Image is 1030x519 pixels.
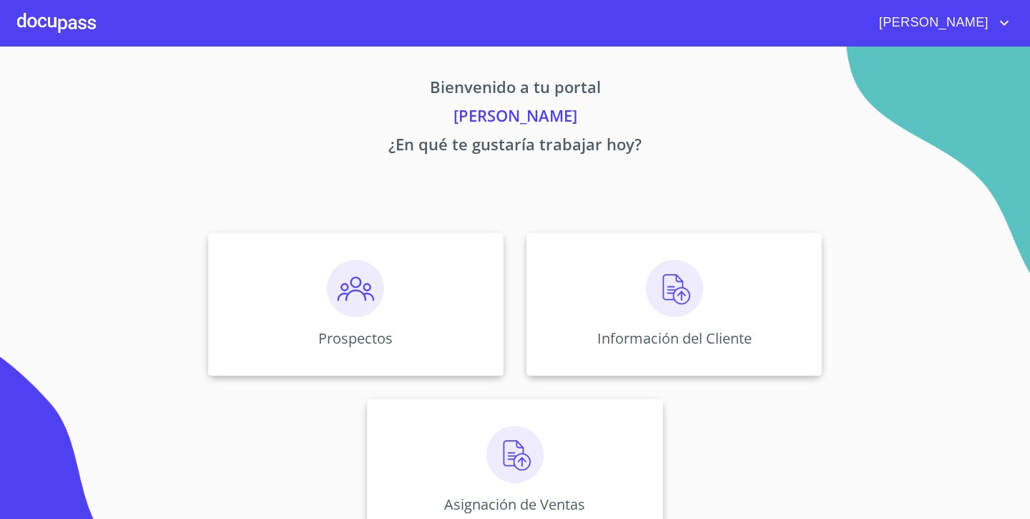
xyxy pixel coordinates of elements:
[74,104,956,132] p: [PERSON_NAME]
[646,260,703,317] img: carga.png
[868,11,996,34] span: [PERSON_NAME]
[444,495,585,514] p: Asignación de Ventas
[868,11,1013,34] button: account of current user
[327,260,384,317] img: prospectos.png
[318,329,393,348] p: Prospectos
[597,329,752,348] p: Información del Cliente
[74,75,956,104] p: Bienvenido a tu portal
[74,132,956,161] p: ¿En qué te gustaría trabajar hoy?
[486,426,544,483] img: carga.png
